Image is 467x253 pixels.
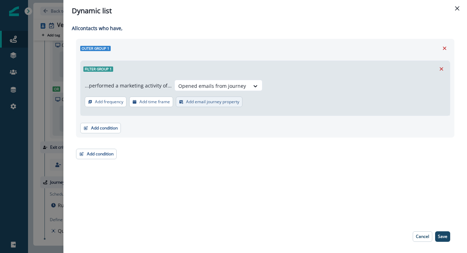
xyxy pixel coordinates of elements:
button: Add frequency [85,97,126,107]
button: Add condition [80,123,121,133]
button: Remove [436,64,447,74]
button: Close [452,3,463,14]
p: Cancel [416,234,429,239]
button: Add email journey property [176,97,242,107]
div: Dynamic list [72,6,459,16]
button: Save [435,231,450,242]
button: Add time frame [129,97,173,107]
span: Filter group 1 [83,66,113,72]
p: All contact s who have, [72,24,454,32]
span: Outer group 1 [80,46,111,51]
p: Add time frame [139,99,170,104]
p: Add frequency [95,99,123,104]
button: Add condition [76,149,117,159]
button: Remove [439,43,450,54]
p: Add email journey property [186,99,239,104]
p: Save [438,234,447,239]
button: Cancel [413,231,432,242]
p: ...performed a marketing activity of... [85,82,172,89]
